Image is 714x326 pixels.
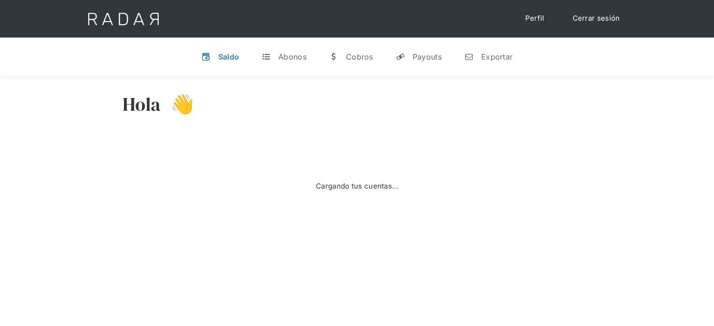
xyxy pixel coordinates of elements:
div: Payouts [413,52,442,61]
div: Cargando tus cuentas... [316,181,398,192]
h3: Hola [123,92,161,116]
div: Abonos [278,52,307,61]
div: w [329,52,338,61]
div: Saldo [218,52,239,61]
div: t [261,52,271,61]
div: y [396,52,405,61]
h3: 👋 [161,92,194,116]
a: Perfil [516,9,554,28]
div: n [464,52,474,61]
div: v [201,52,211,61]
a: Cerrar sesión [563,9,630,28]
div: Exportar [481,52,513,61]
div: Cobros [346,52,373,61]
